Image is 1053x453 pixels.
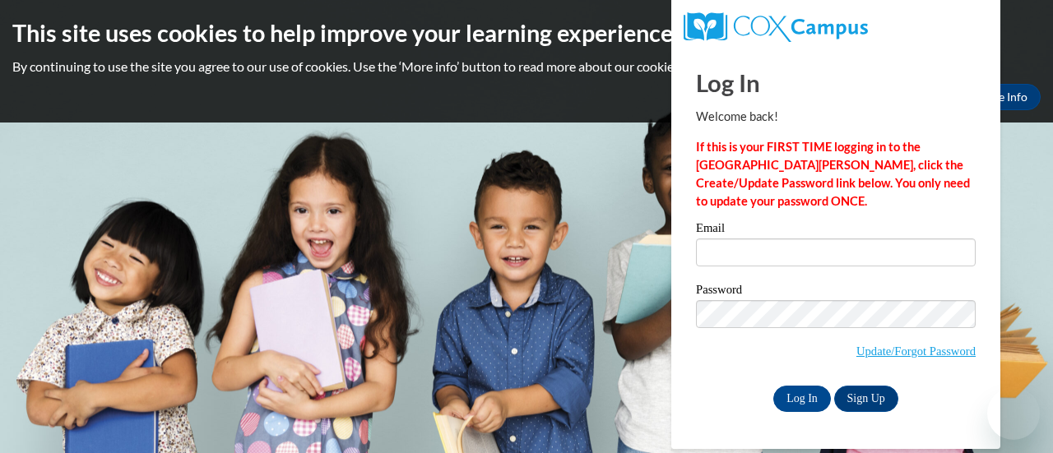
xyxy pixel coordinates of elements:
[987,387,1040,440] iframe: Button to launch messaging window
[696,140,970,208] strong: If this is your FIRST TIME logging in to the [GEOGRAPHIC_DATA][PERSON_NAME], click the Create/Upd...
[834,386,898,412] a: Sign Up
[12,16,1041,49] h2: This site uses cookies to help improve your learning experience.
[696,108,976,126] p: Welcome back!
[856,344,976,358] a: Update/Forgot Password
[696,66,976,99] h1: Log In
[12,58,1041,76] p: By continuing to use the site you agree to our use of cookies. Use the ‘More info’ button to read...
[696,222,976,238] label: Email
[773,386,831,412] input: Log In
[696,284,976,300] label: Password
[963,84,1041,110] a: More Info
[684,12,868,42] img: COX Campus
